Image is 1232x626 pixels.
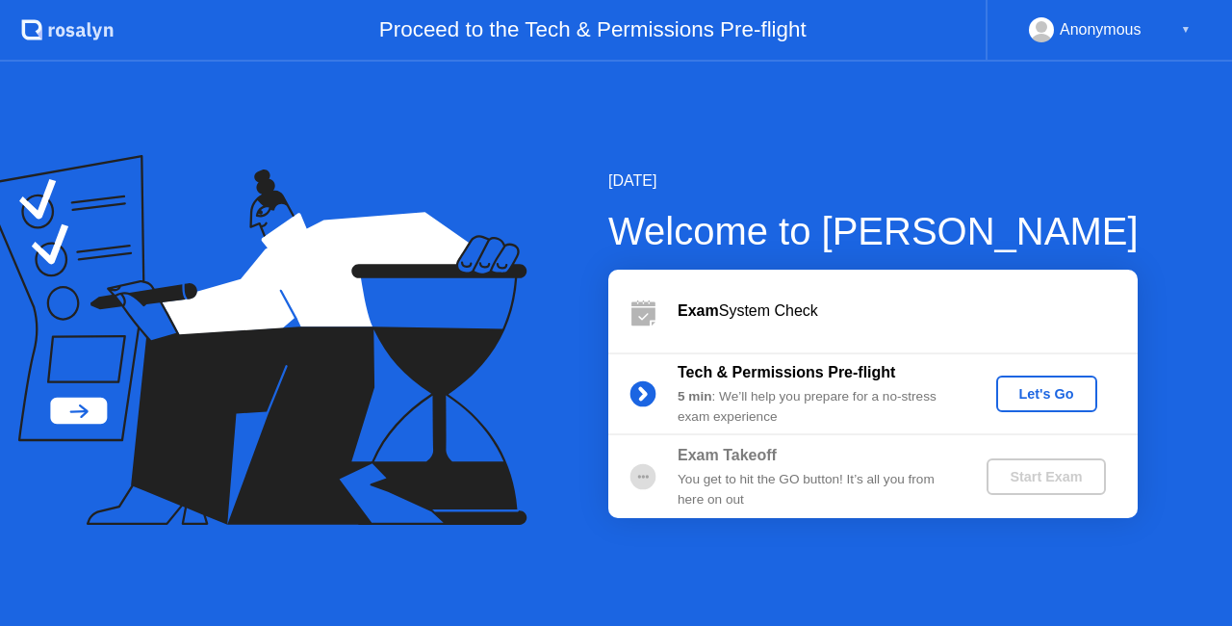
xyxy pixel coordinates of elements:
div: Anonymous [1060,17,1142,42]
b: Tech & Permissions Pre-flight [678,364,895,380]
div: System Check [678,300,1138,323]
button: Let's Go [996,376,1097,412]
b: Exam [678,302,719,319]
div: Welcome to [PERSON_NAME] [608,202,1139,260]
b: 5 min [678,389,712,404]
div: ▼ [1181,17,1191,42]
div: You get to hit the GO button! It’s all you from here on out [678,470,955,509]
button: Start Exam [987,458,1105,495]
div: : We’ll help you prepare for a no-stress exam experience [678,387,955,427]
b: Exam Takeoff [678,447,777,463]
div: [DATE] [608,170,1139,193]
div: Start Exam [994,469,1097,484]
div: Let's Go [1004,386,1090,402]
